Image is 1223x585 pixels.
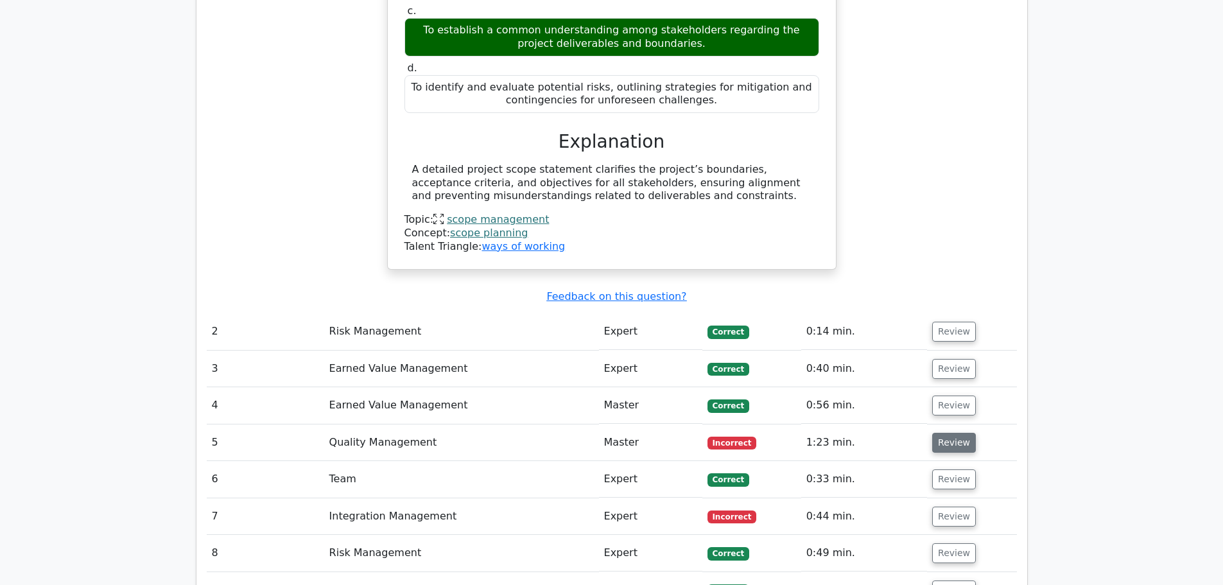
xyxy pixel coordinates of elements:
td: 3 [207,351,324,387]
span: Correct [707,399,749,412]
div: Talent Triangle: [404,213,819,253]
div: Concept: [404,227,819,240]
td: 4 [207,387,324,424]
td: Expert [599,351,702,387]
span: Correct [707,326,749,338]
td: 0:56 min. [801,387,927,424]
td: Expert [599,535,702,572]
td: 7 [207,498,324,535]
a: ways of working [481,240,565,252]
span: Incorrect [707,437,757,450]
div: To identify and evaluate potential risks, outlining strategies for mitigation and contingencies f... [404,75,819,114]
td: Expert [599,498,702,535]
td: Quality Management [324,424,599,461]
span: Correct [707,547,749,560]
div: To establish a common understanding among stakeholders regarding the project deliverables and bou... [404,18,819,57]
td: 0:49 min. [801,535,927,572]
td: Master [599,424,702,461]
td: Risk Management [324,535,599,572]
td: Earned Value Management [324,351,599,387]
span: Correct [707,363,749,376]
div: Topic: [404,213,819,227]
button: Review [932,359,976,379]
span: c. [408,4,417,17]
button: Review [932,543,976,563]
td: 5 [207,424,324,461]
button: Review [932,322,976,342]
span: Incorrect [707,511,757,523]
td: 0:14 min. [801,313,927,350]
td: Risk Management [324,313,599,350]
button: Review [932,396,976,415]
td: Expert [599,461,702,498]
td: Earned Value Management [324,387,599,424]
td: 0:44 min. [801,498,927,535]
td: Team [324,461,599,498]
td: 0:40 min. [801,351,927,387]
h3: Explanation [412,131,811,153]
span: d. [408,62,417,74]
td: Master [599,387,702,424]
td: 0:33 min. [801,461,927,498]
td: 2 [207,313,324,350]
span: Correct [707,473,749,486]
button: Review [932,507,976,527]
div: A detailed project scope statement clarifies the project’s boundaries, acceptance criteria, and o... [412,163,811,203]
a: scope planning [450,227,528,239]
a: Feedback on this question? [546,290,686,302]
button: Review [932,433,976,453]
td: Expert [599,313,702,350]
a: scope management [447,213,549,225]
td: Integration Management [324,498,599,535]
td: 1:23 min. [801,424,927,461]
button: Review [932,469,976,489]
td: 8 [207,535,324,572]
td: 6 [207,461,324,498]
